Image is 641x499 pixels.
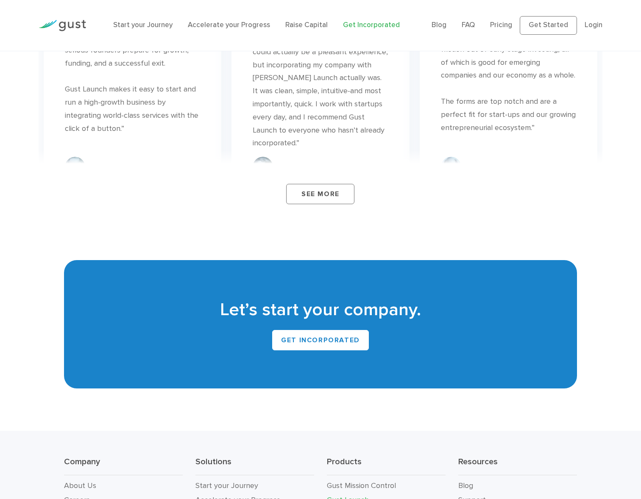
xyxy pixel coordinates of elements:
a: Blog [432,21,446,29]
div: “The disruptively simple way to help serious founders prepare for growth, funding, and a successf... [65,31,201,135]
a: Raise Capital [285,21,328,29]
div: “I never thought filing for incorporation could actually be a pleasant experience, but incorporat... [253,33,388,150]
h3: Company [64,456,183,475]
a: See More [286,184,354,204]
h3: Solutions [195,456,314,475]
a: Start your Journey [195,481,258,490]
h2: Let’s start your company. [77,298,564,322]
a: Get Incorporated [343,21,400,29]
a: Blog [458,481,473,490]
a: Start your Journey [113,21,173,29]
a: Accelerate your Progress [188,21,270,29]
a: Get Started [520,16,577,35]
a: Gust Mission Control [327,481,396,490]
a: About Us [64,481,96,490]
a: Pricing [490,21,512,29]
a: Login [585,21,602,29]
h3: Resources [458,456,577,475]
div: “Gust is simplifying and taking the friction out of early stage investing, all of which is good f... [441,30,577,134]
h3: Products [327,456,446,475]
a: Get INCORPORATED [272,330,369,350]
a: FAQ [462,21,475,29]
img: Gust Logo [39,20,86,31]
